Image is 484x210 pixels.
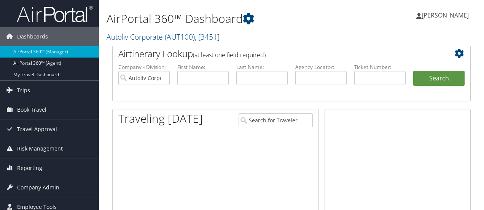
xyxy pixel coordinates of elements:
[195,32,220,42] span: , [ 3451 ]
[118,63,170,71] label: Company - Division:
[17,159,42,178] span: Reporting
[239,113,313,127] input: Search for Traveler
[17,120,57,139] span: Travel Approval
[422,11,469,19] span: [PERSON_NAME]
[354,63,406,71] label: Ticket Number:
[118,47,435,60] h2: Airtinerary Lookup
[107,11,353,27] h1: AirPortal 360™ Dashboard
[17,139,63,158] span: Risk Management
[177,63,229,71] label: First Name:
[17,81,30,100] span: Trips
[165,32,195,42] span: ( AUT100 )
[107,32,220,42] a: Autoliv Corporate
[17,5,93,23] img: airportal-logo.png
[17,100,46,119] span: Book Travel
[416,4,476,27] a: [PERSON_NAME]
[17,27,48,46] span: Dashboards
[295,63,347,71] label: Agency Locator:
[413,71,465,86] button: Search
[17,178,59,197] span: Company Admin
[193,51,266,59] span: (at least one field required)
[236,63,288,71] label: Last Name:
[118,111,203,127] h1: Traveling [DATE]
